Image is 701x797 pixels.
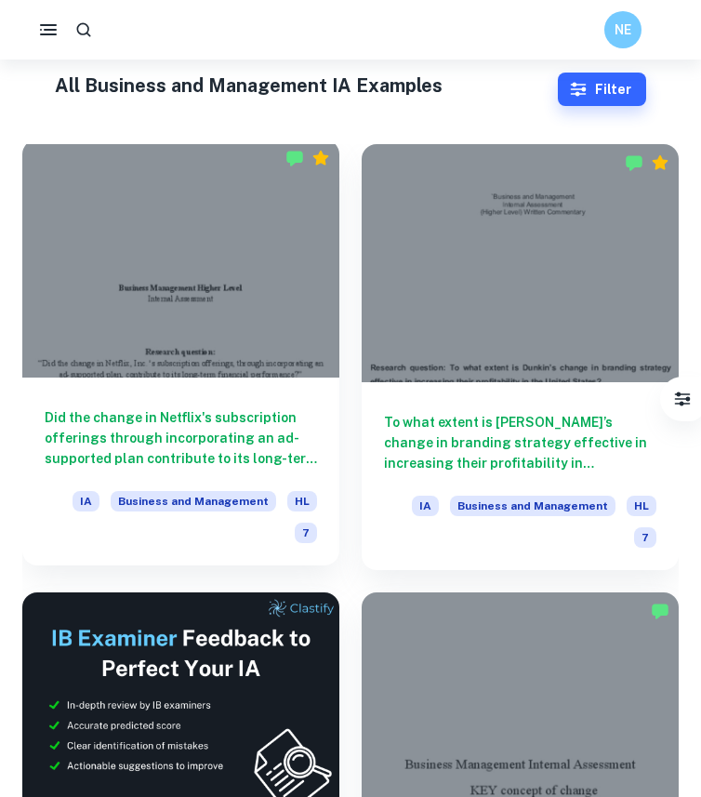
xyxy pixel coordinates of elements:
img: Marked [625,153,643,172]
span: Business and Management [111,491,276,511]
button: Filter [558,73,646,106]
span: Business and Management [450,496,615,516]
img: Marked [285,149,304,167]
span: IA [412,496,439,516]
button: Filter [664,380,701,418]
img: Marked [651,602,669,620]
h6: NE [613,20,634,40]
a: To what extent is [PERSON_NAME]’s change in branding strategy effective in increasing their profi... [362,144,679,570]
h1: All Business and Management IA Examples [55,72,557,100]
span: 7 [295,523,317,543]
span: HL [287,491,317,511]
span: 7 [634,527,656,548]
a: Did the change in Netflix's subscription offerings through incorporating an ad-supported plan con... [22,144,339,570]
div: Premium [651,153,669,172]
button: NE [604,11,641,48]
h6: To what extent is [PERSON_NAME]’s change in branding strategy effective in increasing their profi... [384,412,656,473]
span: HL [627,496,656,516]
span: IA [73,491,99,511]
h6: Did the change in Netflix's subscription offerings through incorporating an ad-supported plan con... [45,407,317,469]
div: Premium [311,149,330,167]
